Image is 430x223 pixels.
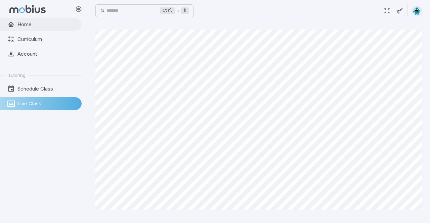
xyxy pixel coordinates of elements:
div: + [160,7,189,15]
img: octagon.svg [412,6,422,16]
span: Home [17,21,77,28]
button: Start Drawing on Questions [393,4,406,17]
button: Fullscreen Game [381,4,393,17]
span: Tutoring [8,72,26,78]
kbd: k [181,7,189,14]
span: Curriculum [17,36,77,43]
span: Schedule Class [17,85,77,93]
span: Account [17,50,77,58]
kbd: Ctrl [160,7,175,14]
span: Live Class [17,100,77,107]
